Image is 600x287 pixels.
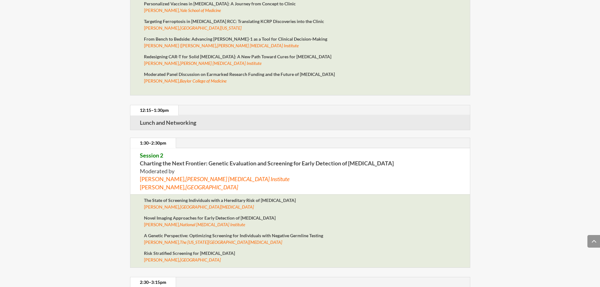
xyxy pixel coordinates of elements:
em: [GEOGRAPHIC_DATA][US_STATE] [180,25,242,31]
em: [GEOGRAPHIC_DATA] [180,257,221,262]
em: [PERSON_NAME] [MEDICAL_DATA] Institute [186,175,289,182]
strong: Redesigning CAR-T for Solid [MEDICAL_DATA]: A New Path Toward Cures for [MEDICAL_DATA] [144,54,331,59]
span: Session 2 [140,152,163,159]
strong: Risk Stratified Screening for [MEDICAL_DATA] [144,250,235,256]
em: [US_STATE][GEOGRAPHIC_DATA][MEDICAL_DATA] [187,239,282,245]
strong: Novel Imaging Approaches for Early Detection of [MEDICAL_DATA] [144,215,276,221]
span: [PERSON_NAME], [144,60,261,66]
em: [PERSON_NAME] [MEDICAL_DATA] Institute [217,43,299,48]
a: 12:15–1:30pm [130,105,178,115]
strong: Targeting Ferroptosis in [MEDICAL_DATA] RCC: Translating KCRP Discoveries into the Clinic [144,19,324,24]
strong: Charting the Next Frontier: Genetic Evaluation and Screening for Early Detection of [MEDICAL_DATA] [140,152,394,167]
span: [PERSON_NAME], [144,222,245,227]
strong: A Genetic Perspective: Optimizing Screening for Individuals with Negative Germline Testing [144,233,323,238]
strong: Moderated Panel Discussion on Earmarked Research Funding and the Future of [MEDICAL_DATA] [144,72,335,77]
em: Baylor College of Medicine [180,78,226,83]
span: [PERSON_NAME], [144,257,221,262]
span: [PERSON_NAME], [144,25,242,31]
span: [PERSON_NAME], [144,204,254,210]
em: [PERSON_NAME] [MEDICAL_DATA] Institute [180,60,261,66]
span: [PERSON_NAME], [144,239,282,245]
span: [PERSON_NAME], [144,78,226,83]
em: Yale School of Medicine [180,8,221,13]
strong: From Bench to Bedside: Advancing [PERSON_NAME]-1 as a Tool for Clinical Decision-Making [144,36,327,42]
strong: Lunch and Networking [140,119,196,126]
span: [PERSON_NAME] ([PERSON_NAME] [144,43,216,48]
span: [PERSON_NAME], [140,175,289,182]
em: [GEOGRAPHIC_DATA][MEDICAL_DATA] [180,204,254,210]
span: , [144,43,299,48]
strong: Personalized Vaccines in [MEDICAL_DATA]: A Journey from Concept to Clinic [144,1,296,6]
a: 1:30–2:30pm [130,138,176,148]
em: National [MEDICAL_DATA] Institute [180,222,245,227]
em: The [180,239,186,245]
span: [PERSON_NAME], [144,8,221,13]
span: [PERSON_NAME], [140,184,238,191]
p: Moderated by [140,152,460,191]
em: [GEOGRAPHIC_DATA] [186,184,238,191]
strong: The State of Screening Individuals with a Hereditary Risk of [MEDICAL_DATA] [144,198,296,203]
